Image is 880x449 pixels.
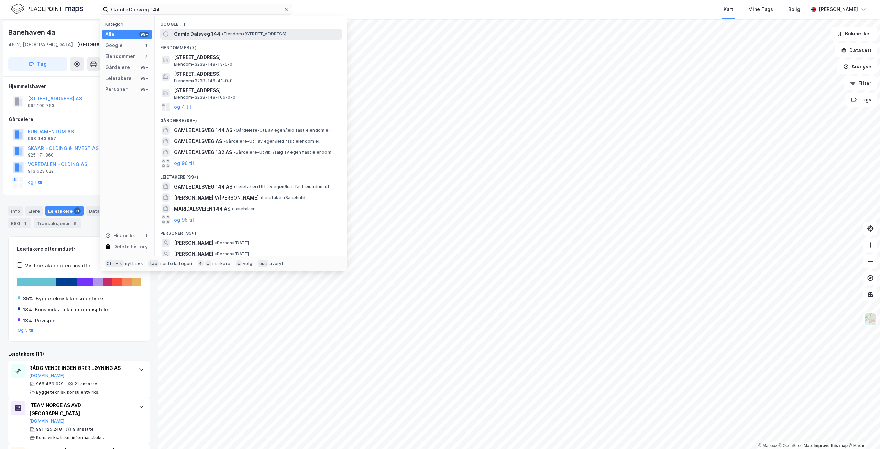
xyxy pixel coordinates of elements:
div: Personer [105,85,128,94]
div: Byggeteknisk konsulentvirks. [36,295,106,303]
button: og 96 til [174,215,194,224]
div: 991 125 248 [36,427,62,432]
div: 13% [23,317,32,325]
div: Google (1) [155,16,347,29]
div: 7 [143,54,149,59]
div: 11 [74,207,81,214]
span: • [234,184,236,189]
a: Improve this map [814,443,848,448]
div: Kons.virks. tilkn. informasj.tekn. [35,306,111,314]
div: Ctrl + k [105,260,124,267]
span: • [233,150,235,155]
span: Gårdeiere • Utl. av egen/leid fast eiendom el. [223,139,320,144]
span: [PERSON_NAME] [174,239,213,247]
span: Gårdeiere • Utvikl./salg av egen fast eiendom [233,150,331,155]
img: logo.f888ab2527a4732fd821a326f86c7f29.svg [11,3,83,15]
div: 925 171 360 [28,152,54,158]
div: 99+ [139,87,149,92]
span: Leietaker [232,206,255,212]
div: Eiere [25,206,43,216]
div: neste kategori [160,261,192,266]
span: • [260,195,262,200]
button: og 96 til [174,159,194,168]
button: Filter [844,76,877,90]
div: Historikk [105,232,135,240]
div: Datasett [86,206,112,216]
a: OpenStreetMap [779,443,812,448]
div: esc [258,260,268,267]
div: Byggeteknisk konsulentvirks. [36,389,100,395]
div: Kart [724,5,733,13]
div: 1 [143,233,149,238]
span: • [223,139,225,144]
div: Kontrollprogram for chat [846,416,880,449]
div: 998 443 857 [28,136,56,141]
div: markere [212,261,230,266]
span: [PERSON_NAME] V/[PERSON_NAME] [174,194,259,202]
div: velg [243,261,252,266]
span: Gårdeiere • Utl. av egen/leid fast eiendom el. [234,128,331,133]
div: 99+ [139,32,149,37]
div: Eiendommer [105,52,135,61]
div: Banehaven 4a [8,27,57,38]
span: Eiendom • 3238-148-166-0-0 [174,95,235,100]
div: avbryt [269,261,284,266]
div: 9 [71,220,78,227]
span: Leietaker • Utl. av egen/leid fast eiendom el. [234,184,330,190]
div: Leietakere etter industri [17,245,141,253]
span: GAMLE DALSVEG 144 AS [174,126,232,135]
div: tab [148,260,159,267]
div: Revisjon [35,317,55,325]
button: Analyse [837,60,877,74]
span: [STREET_ADDRESS] [174,70,339,78]
div: Transaksjoner [34,218,81,228]
div: Google [105,41,123,50]
div: nytt søk [125,261,143,266]
div: Leietakere (99+) [155,169,347,181]
a: Mapbox [758,443,777,448]
div: 992 100 753 [28,103,54,108]
div: Gårdeiere [9,115,150,124]
div: ESG [8,218,31,228]
input: Søk på adresse, matrikkel, gårdeiere, leietakere eller personer [108,4,284,14]
div: 1 [143,43,149,48]
iframe: Chat Widget [846,416,880,449]
span: Person • [DATE] [215,251,249,257]
div: Bolig [788,5,800,13]
div: [GEOGRAPHIC_DATA], 150/291 [77,41,150,49]
button: Bokmerker [831,27,877,41]
div: Leietakere [45,206,84,216]
div: Vis leietakere uten ansatte [25,261,90,270]
span: Eiendom • [STREET_ADDRESS] [222,31,286,37]
div: Gårdeiere [105,63,130,72]
div: Alle [105,30,114,39]
span: Eiendom • 3238-148-41-0-0 [174,78,233,84]
div: 968 469 029 [36,381,64,387]
span: • [234,128,236,133]
div: RÅDGIVENDE INGENIØRER LØYNING AS [29,364,132,372]
div: Personer (99+) [155,225,347,237]
div: Kons.virks. tilkn. informasj.tekn. [36,435,104,440]
div: Info [8,206,23,216]
div: 913 623 622 [28,169,54,174]
span: Leietaker • Sauehold [260,195,305,201]
span: Gamle Dalsveg 144 [174,30,220,38]
div: 1 [22,220,29,227]
div: 4612, [GEOGRAPHIC_DATA] [8,41,73,49]
div: 99+ [139,65,149,70]
span: MARIDALSVEIEN 144 AS [174,205,230,213]
div: Eiendommer (7) [155,40,347,52]
button: Datasett [835,43,877,57]
div: 18% [23,306,32,314]
div: Mine Tags [748,5,773,13]
button: Og 5 til [18,328,33,333]
span: [PERSON_NAME] [174,250,213,258]
div: ITEAM NORGE AS AVD [GEOGRAPHIC_DATA] [29,401,132,418]
button: og 4 til [174,103,191,111]
span: GAMLE DALSVEG AS [174,137,222,146]
button: [DOMAIN_NAME] [29,373,65,378]
span: • [222,31,224,36]
img: Z [864,313,877,326]
div: 21 ansatte [75,381,97,387]
span: • [215,240,217,245]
